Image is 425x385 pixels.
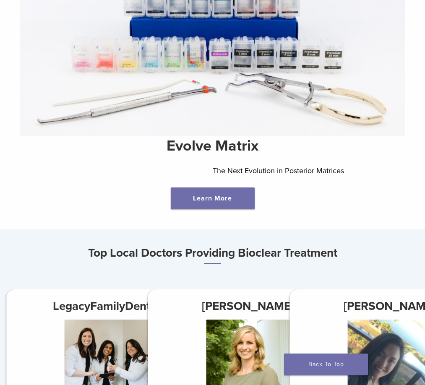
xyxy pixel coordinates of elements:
a: Learn More [171,187,255,209]
h2: Evolve Matrix [20,136,405,156]
p: The Next Evolution in Posterior Matrices [213,164,405,177]
a: Back To Top [284,354,368,375]
h3: [PERSON_NAME] [148,296,348,316]
h3: LegacyFamilyDental [6,296,206,316]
